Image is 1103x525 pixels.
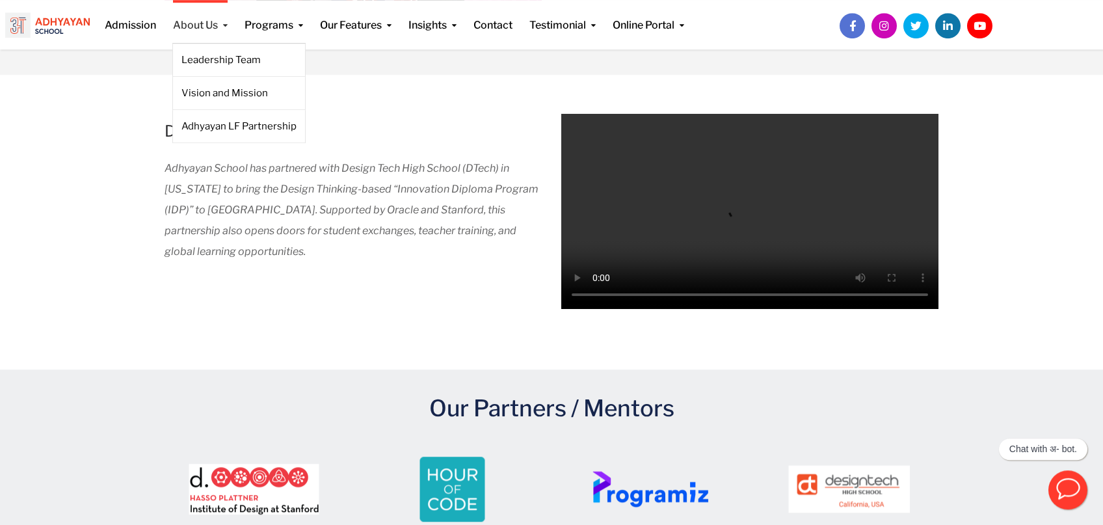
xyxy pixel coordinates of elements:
[165,162,538,258] span: Adhyayan School has partnered with Design Tech High School (DTech) in [US_STATE] to bring the Des...
[165,392,938,424] h2: Our Partners / Mentors
[181,86,297,100] a: Vision and Mission
[165,120,542,142] p: D. Tech Partnership
[561,114,938,309] video: Your browser does not support the video tag.
[181,119,297,133] a: Adhyayan LF Partnership
[181,53,297,67] a: Leadership Team
[1009,444,1077,455] p: Chat with अ- bot.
